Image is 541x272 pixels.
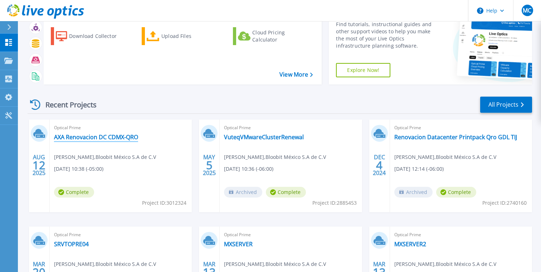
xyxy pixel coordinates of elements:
span: Archived [394,187,433,198]
span: Optical Prime [54,231,187,239]
span: [PERSON_NAME] , Bloobit México S.A de C.V [54,260,156,268]
span: [PERSON_NAME] , Bloobit México S.A de C.V [394,153,496,161]
div: Upload Files [161,29,219,43]
span: Complete [436,187,476,198]
span: 5 [206,162,213,168]
span: Optical Prime [394,124,528,132]
span: 4 [376,162,382,168]
div: Download Collector [69,29,126,43]
a: Cloud Pricing Calculator [233,27,313,45]
div: AUG 2025 [32,152,46,178]
span: Optical Prime [224,124,357,132]
span: [PERSON_NAME] , Bloobit México S.A de C.V [224,153,326,161]
a: Renovacion Datacenter Printpack Qro GDL TIJ [394,133,517,141]
div: DEC 2024 [372,152,386,178]
span: [DATE] 10:36 (-06:00) [224,165,273,173]
span: MC [523,8,531,13]
a: AXA Renovacion DC CDMX-QRO [54,133,138,141]
span: Optical Prime [54,124,187,132]
a: SRVTOPRE04 [54,241,89,248]
span: [PERSON_NAME] , Bloobit México S.A de C.V [394,260,496,268]
span: [PERSON_NAME] , Bloobit México S.A de C.V [224,260,326,268]
div: Cloud Pricing Calculator [252,29,310,43]
span: Complete [54,187,94,198]
div: MAY 2025 [203,152,216,178]
a: VuteqVMwareClusterRenewal [224,133,304,141]
span: 12 [33,162,45,168]
a: MXSERVER [224,241,253,248]
a: View More [279,71,313,78]
a: All Projects [480,97,532,113]
div: Find tutorials, instructional guides and other support videos to help you make the most of your L... [336,21,438,49]
span: Archived [224,187,262,198]
a: Upload Files [142,27,221,45]
span: Optical Prime [394,231,528,239]
span: Optical Prime [224,231,357,239]
a: MXSERVER2 [394,241,426,248]
div: Recent Projects [28,96,106,113]
a: Explore Now! [336,63,390,77]
span: [DATE] 12:14 (-06:00) [394,165,444,173]
span: Project ID: 2740160 [482,199,527,207]
span: [DATE] 10:38 (-05:00) [54,165,103,173]
span: Project ID: 3012324 [142,199,186,207]
a: Download Collector [51,27,131,45]
span: Complete [266,187,306,198]
span: Project ID: 2885453 [312,199,357,207]
span: [PERSON_NAME] , Bloobit México S.A de C.V [54,153,156,161]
